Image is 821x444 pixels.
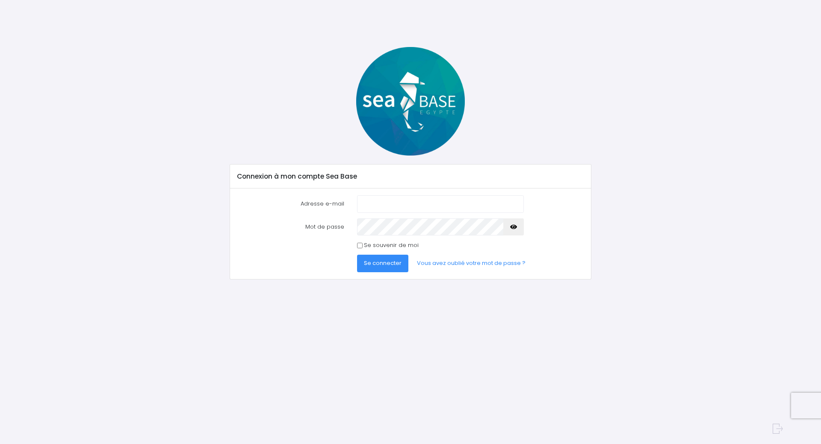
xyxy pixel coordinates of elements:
button: Se connecter [357,255,408,272]
label: Adresse e-mail [231,195,351,212]
label: Se souvenir de moi [364,241,419,250]
div: Connexion à mon compte Sea Base [230,165,591,188]
label: Mot de passe [231,218,351,235]
a: Vous avez oublié votre mot de passe ? [410,255,532,272]
span: Se connecter [364,259,402,267]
